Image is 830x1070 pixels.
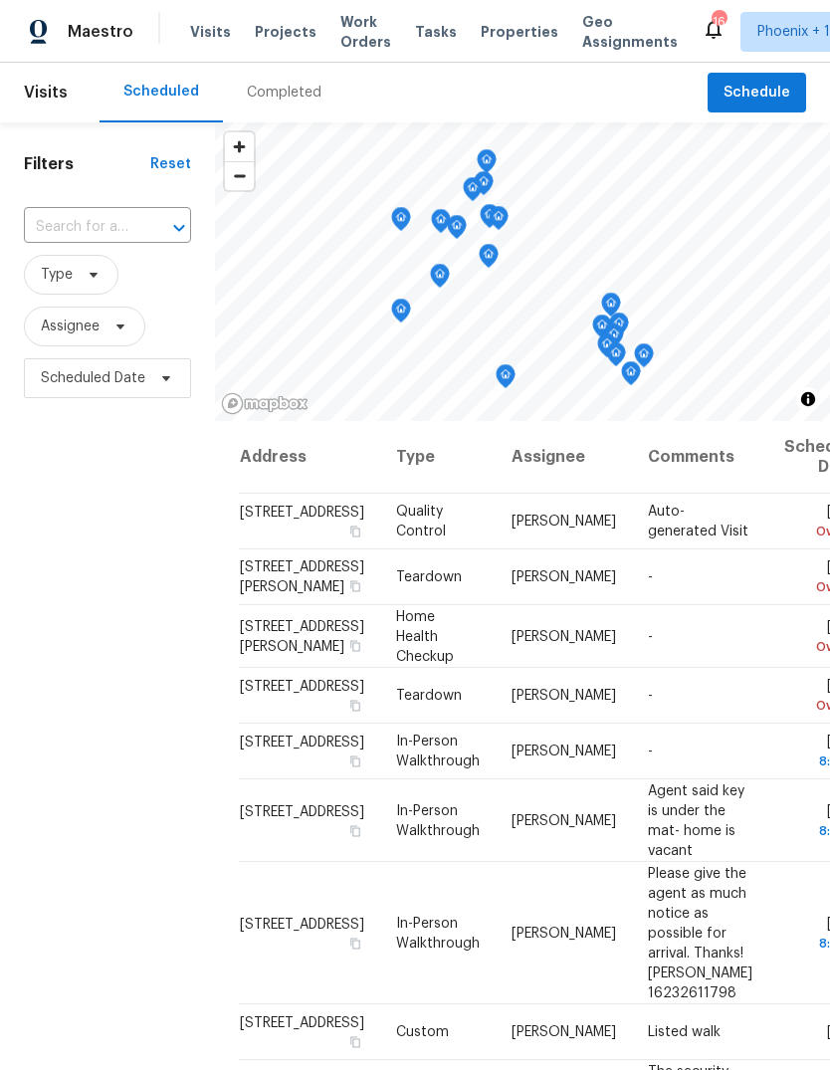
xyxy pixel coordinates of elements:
[802,388,814,410] span: Toggle attribution
[225,162,254,190] span: Zoom out
[648,629,653,643] span: -
[346,934,364,952] button: Copy Address
[24,212,135,243] input: Search for an address...
[24,154,150,174] h1: Filters
[380,421,496,494] th: Type
[240,560,364,594] span: [STREET_ADDRESS][PERSON_NAME]
[604,323,624,354] div: Map marker
[648,783,744,857] span: Agent said key is under the mat- home is vacant
[346,1033,364,1051] button: Copy Address
[415,25,457,39] span: Tasks
[512,1025,616,1039] span: [PERSON_NAME]
[255,22,316,42] span: Projects
[221,392,309,415] a: Mapbox homepage
[346,821,364,839] button: Copy Address
[346,697,364,715] button: Copy Address
[648,689,653,703] span: -
[463,177,483,208] div: Map marker
[601,293,621,323] div: Map marker
[240,506,364,520] span: [STREET_ADDRESS]
[346,523,364,540] button: Copy Address
[582,12,678,52] span: Geo Assignments
[479,244,499,275] div: Map marker
[512,926,616,940] span: [PERSON_NAME]
[512,515,616,529] span: [PERSON_NAME]
[648,745,653,758] span: -
[24,71,68,114] span: Visits
[41,265,73,285] span: Type
[648,505,748,538] span: Auto-generated Visit
[240,736,364,749] span: [STREET_ADDRESS]
[340,12,391,52] span: Work Orders
[609,313,629,343] div: Map marker
[512,813,616,827] span: [PERSON_NAME]
[757,22,830,42] span: Phoenix + 1
[496,364,516,395] div: Map marker
[41,317,100,336] span: Assignee
[396,803,480,837] span: In-Person Walkthrough
[391,207,411,238] div: Map marker
[240,1016,364,1030] span: [STREET_ADDRESS]
[480,204,500,235] div: Map marker
[225,132,254,161] button: Zoom in
[68,22,133,42] span: Maestro
[396,505,446,538] span: Quality Control
[592,315,612,345] div: Map marker
[634,343,654,374] div: Map marker
[621,361,641,392] div: Map marker
[346,636,364,654] button: Copy Address
[481,22,558,42] span: Properties
[150,154,191,174] div: Reset
[512,570,616,584] span: [PERSON_NAME]
[240,804,364,818] span: [STREET_ADDRESS]
[648,866,752,999] span: Please give the agent as much notice as possible for arrival. Thanks! [PERSON_NAME] 16232611798
[240,917,364,931] span: [STREET_ADDRESS]
[796,387,820,411] button: Toggle attribution
[648,1025,721,1039] span: Listed walk
[396,609,454,663] span: Home Health Checkup
[396,735,480,768] span: In-Person Walkthrough
[648,570,653,584] span: -
[597,333,617,364] div: Map marker
[396,689,462,703] span: Teardown
[477,149,497,180] div: Map marker
[512,629,616,643] span: [PERSON_NAME]
[489,206,509,237] div: Map marker
[225,161,254,190] button: Zoom out
[239,421,380,494] th: Address
[474,171,494,202] div: Map marker
[396,570,462,584] span: Teardown
[606,342,626,373] div: Map marker
[240,619,364,653] span: [STREET_ADDRESS][PERSON_NAME]
[396,916,480,950] span: In-Person Walkthrough
[41,368,145,388] span: Scheduled Date
[240,680,364,694] span: [STREET_ADDRESS]
[632,421,768,494] th: Comments
[496,421,632,494] th: Assignee
[724,81,790,106] span: Schedule
[447,215,467,246] div: Map marker
[512,745,616,758] span: [PERSON_NAME]
[712,12,726,32] div: 16
[708,73,806,113] button: Schedule
[391,299,411,329] div: Map marker
[247,83,321,103] div: Completed
[190,22,231,42] span: Visits
[512,689,616,703] span: [PERSON_NAME]
[346,577,364,595] button: Copy Address
[346,752,364,770] button: Copy Address
[396,1025,449,1039] span: Custom
[430,264,450,295] div: Map marker
[165,214,193,242] button: Open
[123,82,199,102] div: Scheduled
[431,209,451,240] div: Map marker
